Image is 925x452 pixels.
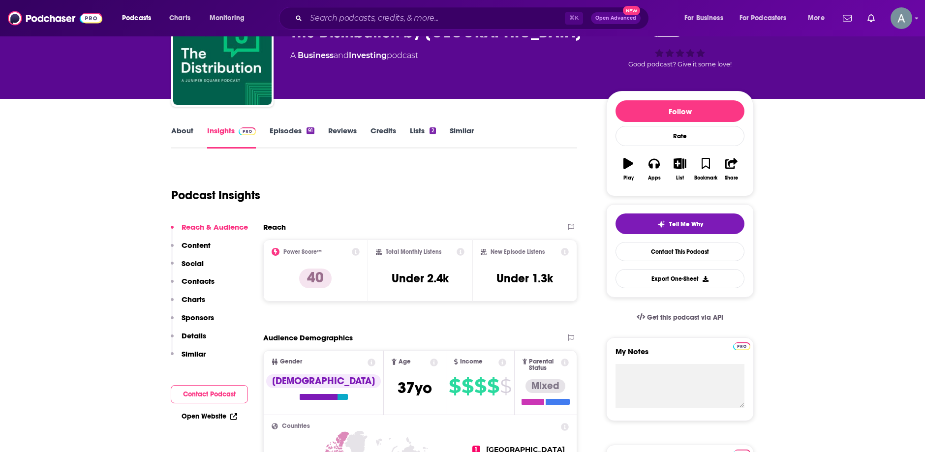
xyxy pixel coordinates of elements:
[115,10,164,26] button: open menu
[891,7,912,29] button: Show profile menu
[171,349,206,367] button: Similar
[462,378,473,394] span: $
[733,341,750,350] a: Pro website
[430,127,435,134] div: 2
[8,9,102,28] img: Podchaser - Follow, Share and Rate Podcasts
[182,241,211,250] p: Content
[399,359,411,365] span: Age
[648,175,661,181] div: Apps
[801,10,837,26] button: open menu
[667,151,693,187] button: List
[529,359,559,371] span: Parental Status
[182,313,214,322] p: Sponsors
[182,349,206,359] p: Similar
[280,359,302,365] span: Gender
[288,7,658,30] div: Search podcasts, credits, & more...
[410,126,435,149] a: Lists2
[678,10,736,26] button: open menu
[182,276,215,286] p: Contacts
[307,127,314,134] div: 91
[163,10,196,26] a: Charts
[719,151,744,187] button: Share
[733,10,801,26] button: open menu
[616,126,744,146] div: Rate
[182,412,237,421] a: Open Website
[657,220,665,228] img: tell me why sparkle
[628,60,732,68] span: Good podcast? Give it some love!
[239,127,256,135] img: Podchaser Pro
[891,7,912,29] img: User Profile
[171,385,248,403] button: Contact Podcast
[616,269,744,288] button: Export One-Sheet
[623,175,634,181] div: Play
[171,222,248,241] button: Reach & Audience
[525,379,565,393] div: Mixed
[808,11,825,25] span: More
[591,12,641,24] button: Open AdvancedNew
[647,313,723,322] span: Get this podcast via API
[487,378,499,394] span: $
[616,151,641,187] button: Play
[616,100,744,122] button: Follow
[629,305,731,330] a: Get this podcast via API
[725,175,738,181] div: Share
[171,276,215,295] button: Contacts
[693,151,718,187] button: Bookmark
[171,331,206,349] button: Details
[171,126,193,149] a: About
[173,6,272,105] img: The Distribution by Juniper Square
[169,11,190,25] span: Charts
[203,10,257,26] button: open menu
[623,6,641,15] span: New
[182,331,206,340] p: Details
[733,342,750,350] img: Podchaser Pro
[210,11,245,25] span: Monitoring
[449,378,461,394] span: $
[491,248,545,255] h2: New Episode Listens
[171,313,214,331] button: Sponsors
[263,222,286,232] h2: Reach
[460,359,483,365] span: Income
[392,271,449,286] h3: Under 2.4k
[863,10,879,27] a: Show notifications dropdown
[328,126,357,149] a: Reviews
[641,151,667,187] button: Apps
[595,16,636,21] span: Open Advanced
[334,51,349,60] span: and
[349,51,387,60] a: Investing
[676,175,684,181] div: List
[450,126,474,149] a: Similar
[496,271,553,286] h3: Under 1.3k
[182,295,205,304] p: Charts
[290,50,418,61] div: A podcast
[669,220,703,228] span: Tell Me Why
[207,126,256,149] a: InsightsPodchaser Pro
[616,347,744,364] label: My Notes
[474,378,486,394] span: $
[616,242,744,261] a: Contact This Podcast
[182,259,204,268] p: Social
[839,10,856,27] a: Show notifications dropdown
[306,10,565,26] input: Search podcasts, credits, & more...
[171,188,260,203] h1: Podcast Insights
[263,333,353,342] h2: Audience Demographics
[386,248,441,255] h2: Total Monthly Listens
[266,374,381,388] div: [DEMOGRAPHIC_DATA]
[606,13,754,74] div: 40Good podcast? Give it some love!
[370,126,396,149] a: Credits
[283,248,322,255] h2: Power Score™
[282,423,310,429] span: Countries
[299,269,332,288] p: 40
[171,259,204,277] button: Social
[740,11,787,25] span: For Podcasters
[270,126,314,149] a: Episodes91
[694,175,717,181] div: Bookmark
[171,241,211,259] button: Content
[684,11,723,25] span: For Business
[122,11,151,25] span: Podcasts
[565,12,583,25] span: ⌘ K
[616,213,744,234] button: tell me why sparkleTell Me Why
[891,7,912,29] span: Logged in as aseymour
